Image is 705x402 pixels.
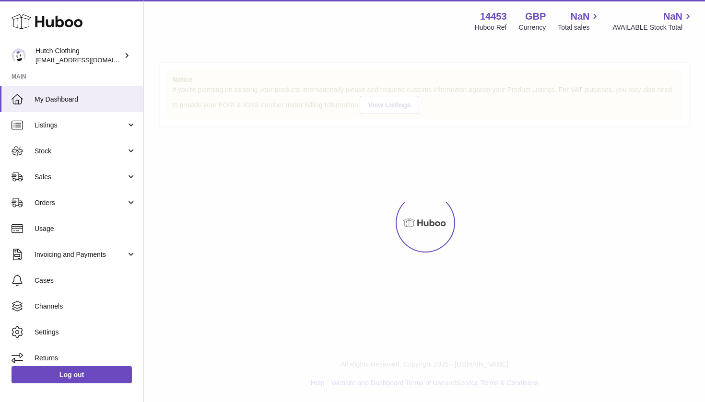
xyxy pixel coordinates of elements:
span: Settings [35,328,136,337]
span: Cases [35,276,136,285]
div: Currency [519,23,546,32]
span: My Dashboard [35,95,136,104]
span: Returns [35,354,136,363]
span: NaN [663,10,682,23]
span: Orders [35,198,126,207]
span: Invoicing and Payments [35,250,126,259]
span: Stock [35,147,126,156]
span: AVAILABLE Stock Total [612,23,693,32]
img: dailyitemuk@gmail.com [12,48,26,63]
span: Listings [35,121,126,130]
span: Channels [35,302,136,311]
a: Log out [12,366,132,383]
a: NaN AVAILABLE Stock Total [612,10,693,32]
div: Hutch Clothing [35,46,122,65]
span: Total sales [558,23,600,32]
span: [EMAIL_ADDRESS][DOMAIN_NAME] [35,56,141,64]
div: Huboo Ref [475,23,507,32]
span: Sales [35,172,126,182]
span: NaN [570,10,589,23]
strong: 14453 [480,10,507,23]
a: NaN Total sales [558,10,600,32]
span: Usage [35,224,136,233]
strong: GBP [525,10,546,23]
